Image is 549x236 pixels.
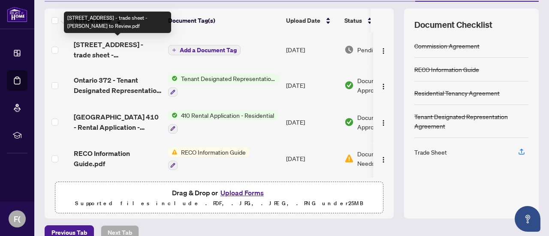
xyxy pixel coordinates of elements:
[178,111,278,120] span: 410 Rental Application - Residential
[283,33,341,67] td: [DATE]
[357,45,400,54] span: Pending Review
[55,182,383,214] span: Drag & Drop orUpload FormsSupported files include .PDF, .JPG, .JPEG, .PNG under25MB
[286,16,320,25] span: Upload Date
[60,198,378,209] p: Supported files include .PDF, .JPG, .JPEG, .PNG under 25 MB
[344,81,354,90] img: Document Status
[168,147,178,157] img: Status Icon
[165,9,283,33] th: Document Tag(s)
[14,213,21,225] span: F(
[168,147,249,170] button: Status IconRECO Information Guide
[414,65,479,74] div: RECO Information Guide
[344,117,354,127] img: Document Status
[283,9,341,33] th: Upload Date
[283,177,341,214] td: [DATE]
[344,16,362,25] span: Status
[515,206,540,232] button: Open asap
[70,9,165,33] th: (6) File Name
[414,88,500,98] div: Residential Tenancy Agreement
[380,119,387,126] img: Logo
[377,152,390,165] button: Logo
[7,6,27,22] img: logo
[74,75,161,96] span: Ontario 372 - Tenant Designated Representation Agreement - Authority for Lease or Purchase.pdf
[380,48,387,54] img: Logo
[168,74,279,97] button: Status IconTenant Designated Representation Agreement
[168,45,241,56] button: Add a Document Tag
[168,111,178,120] img: Status Icon
[357,149,402,168] span: Document Needs Work
[283,67,341,104] td: [DATE]
[377,43,390,57] button: Logo
[283,104,341,140] td: [DATE]
[341,9,414,33] th: Status
[344,154,354,163] img: Document Status
[377,115,390,129] button: Logo
[172,187,266,198] span: Drag & Drop or
[172,48,176,52] span: plus
[344,45,354,54] img: Document Status
[414,112,528,131] div: Tenant Designated Representation Agreement
[74,39,161,60] span: [STREET_ADDRESS] - trade sheet - [PERSON_NAME] to Review.pdf
[74,112,161,132] span: [GEOGRAPHIC_DATA] 410 - Rental Application - Residential 1.pdf
[74,148,161,169] span: RECO Information Guide.pdf
[178,74,279,83] span: Tenant Designated Representation Agreement
[414,41,480,51] div: Commission Agreement
[377,78,390,92] button: Logo
[180,47,237,53] span: Add a Document Tag
[357,113,410,131] span: Document Approved
[357,76,410,95] span: Document Approved
[218,187,266,198] button: Upload Forms
[380,83,387,90] img: Logo
[414,147,447,157] div: Trade Sheet
[168,45,241,55] button: Add a Document Tag
[168,74,178,83] img: Status Icon
[380,156,387,163] img: Logo
[414,19,492,31] span: Document Checklist
[178,147,249,157] span: RECO Information Guide
[168,111,278,134] button: Status Icon410 Rental Application - Residential
[64,12,171,33] div: [STREET_ADDRESS] - trade sheet - [PERSON_NAME] to Review.pdf
[283,140,341,177] td: [DATE]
